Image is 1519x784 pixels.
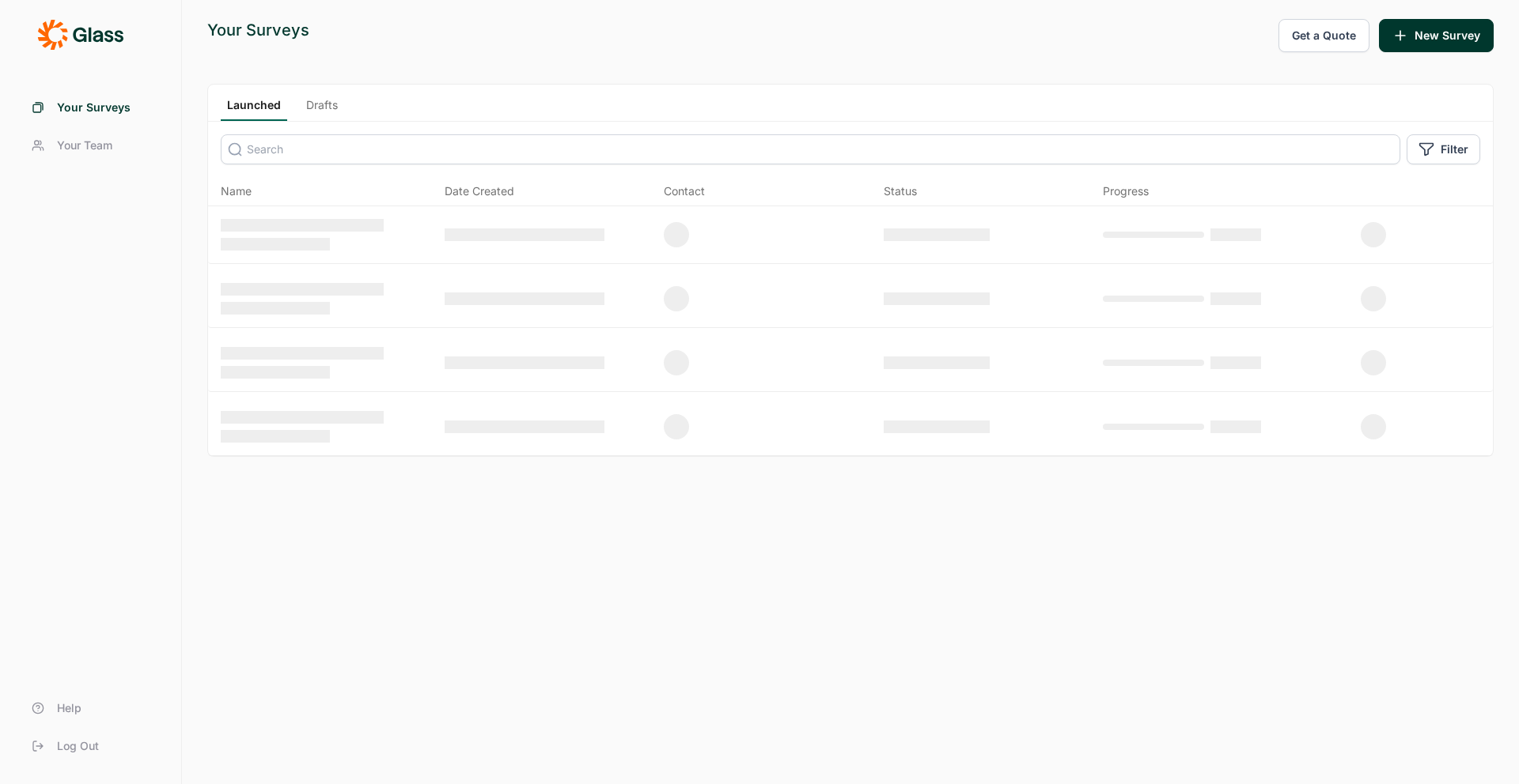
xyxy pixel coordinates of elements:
button: New Survey [1379,19,1494,52]
span: Your Surveys [57,100,131,115]
button: Filter [1407,134,1480,164]
span: Help [57,700,81,716]
span: Name [221,183,252,199]
div: Your Surveys [207,19,309,41]
span: Your Team [57,138,112,153]
button: Get a Quote [1278,19,1369,52]
span: Filter [1441,141,1468,157]
span: Log Out [57,738,99,754]
div: Status [884,183,917,199]
a: Launched [221,97,287,121]
div: Contact [664,183,705,199]
span: Date Created [445,183,514,199]
div: Progress [1103,183,1149,199]
a: Drafts [300,97,344,121]
input: Search [221,134,1400,164]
